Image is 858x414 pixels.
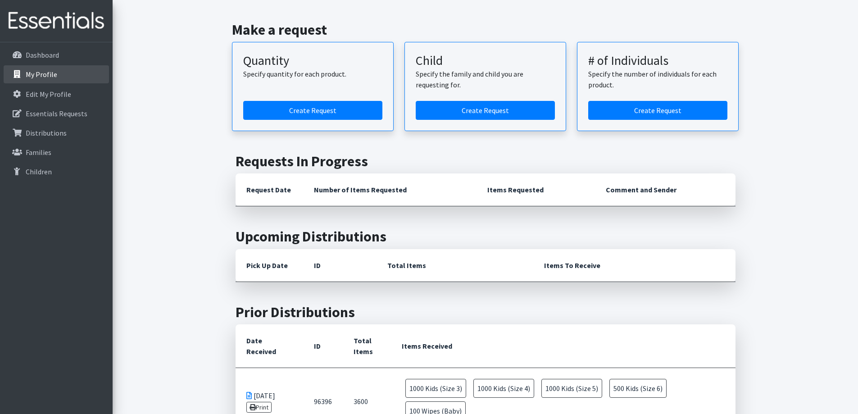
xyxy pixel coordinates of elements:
[236,324,303,368] th: Date Received
[416,68,555,90] p: Specify the family and child you are requesting for.
[391,324,735,368] th: Items Received
[26,90,71,99] p: Edit My Profile
[26,109,87,118] p: Essentials Requests
[243,68,382,79] p: Specify quantity for each product.
[243,53,382,68] h3: Quantity
[609,379,667,398] span: 500 Kids (Size 6)
[4,163,109,181] a: Children
[4,46,109,64] a: Dashboard
[4,143,109,161] a: Families
[303,173,477,206] th: Number of Items Requested
[4,85,109,103] a: Edit My Profile
[533,249,735,282] th: Items To Receive
[232,21,739,38] h2: Make a request
[473,379,534,398] span: 1000 Kids (Size 4)
[595,173,735,206] th: Comment and Sender
[236,304,735,321] h2: Prior Distributions
[377,249,533,282] th: Total Items
[541,379,602,398] span: 1000 Kids (Size 5)
[303,249,377,282] th: ID
[26,148,51,157] p: Families
[236,173,303,206] th: Request Date
[588,53,727,68] h3: # of Individuals
[236,228,735,245] h2: Upcoming Distributions
[26,70,57,79] p: My Profile
[236,249,303,282] th: Pick Up Date
[246,402,272,413] a: Print
[588,68,727,90] p: Specify the number of individuals for each product.
[236,153,735,170] h2: Requests In Progress
[416,53,555,68] h3: Child
[26,128,67,137] p: Distributions
[477,173,595,206] th: Items Requested
[405,379,466,398] span: 1000 Kids (Size 3)
[4,6,109,36] img: HumanEssentials
[243,101,382,120] a: Create a request by quantity
[588,101,727,120] a: Create a request by number of individuals
[26,167,52,176] p: Children
[416,101,555,120] a: Create a request for a child or family
[26,50,59,59] p: Dashboard
[4,124,109,142] a: Distributions
[4,65,109,83] a: My Profile
[4,105,109,123] a: Essentials Requests
[343,324,391,368] th: Total Items
[303,324,343,368] th: ID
